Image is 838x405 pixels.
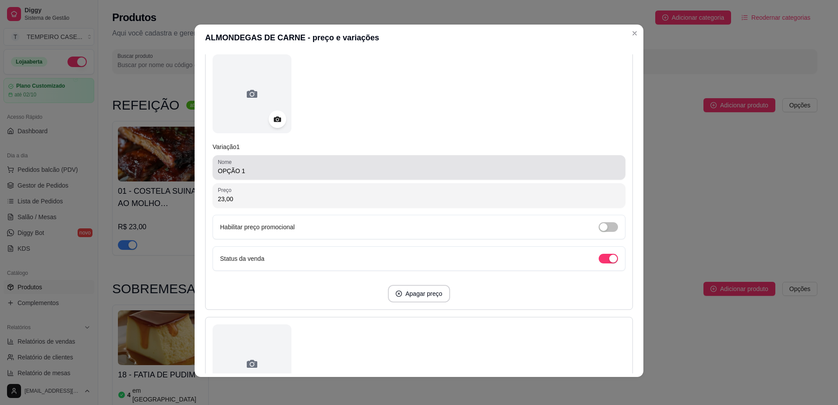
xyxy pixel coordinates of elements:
span: close-circle [396,291,402,297]
button: close-circleApagar preço [388,285,450,302]
input: Preço [218,195,620,203]
label: Preço [218,186,234,194]
span: Variação 1 [213,143,240,150]
header: ALMONDEGAS DE CARNE - preço e variações [195,25,643,51]
label: Habilitar preço promocional [220,224,295,231]
label: Nome [218,158,235,166]
label: Status da venda [220,255,264,262]
button: Close [628,26,642,40]
input: Nome [218,167,620,175]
